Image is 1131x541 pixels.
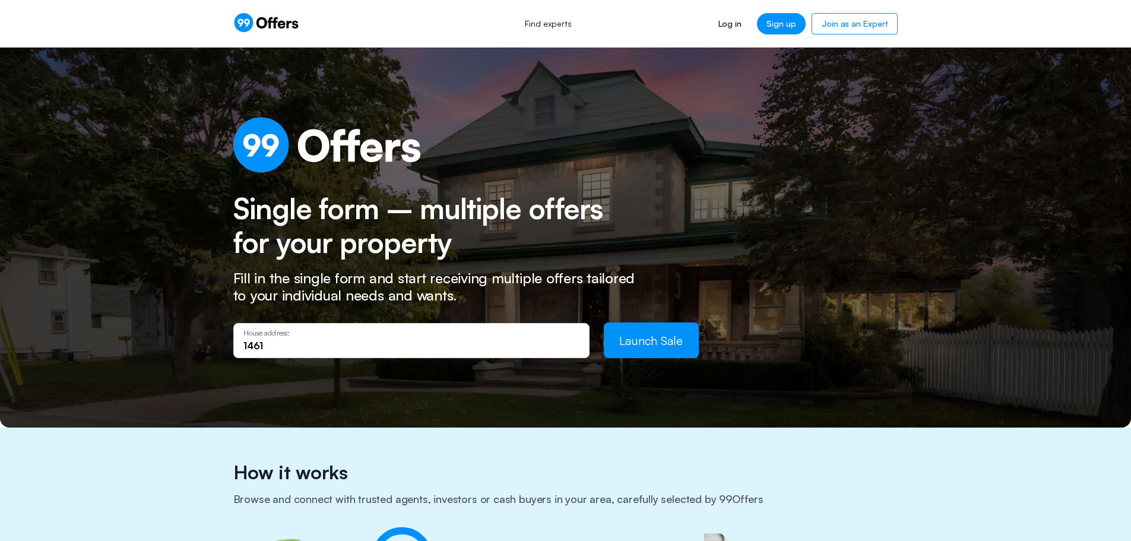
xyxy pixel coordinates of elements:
button: Launch Sale [604,322,699,358]
p: Fill in the single form and start receiving multiple offers tailored to your individual needs and... [233,270,649,304]
h3: Browse and connect with trusted agents, investors or cash buyers in your area, carefully selected... [233,493,898,525]
input: Enter address... [243,339,579,352]
a: Sign up [757,13,806,34]
a: Find experts [512,11,585,37]
a: Join as an Expert [812,13,898,34]
h2: How it works [233,461,898,493]
span: Launch Sale [619,333,683,348]
p: House address: [243,329,579,337]
h2: Single form – multiple offers for your property [233,192,628,260]
a: Log in [709,13,751,34]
